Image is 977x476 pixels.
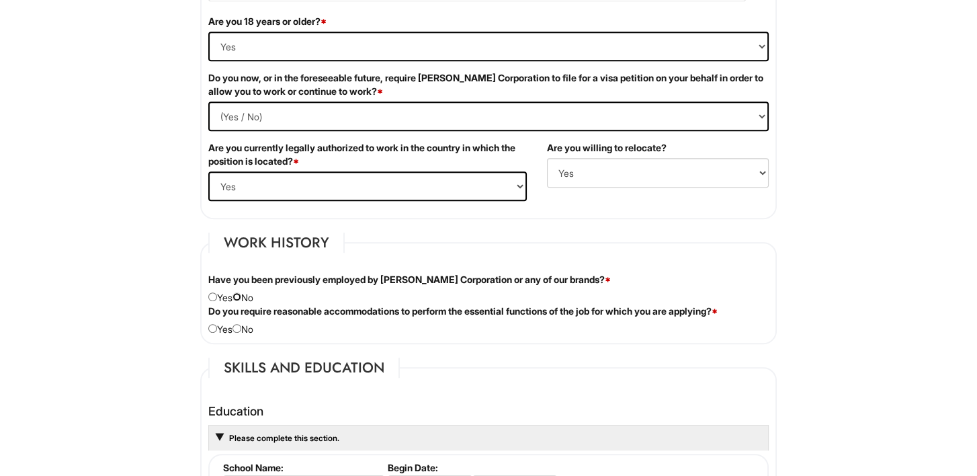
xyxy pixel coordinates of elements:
label: Do you now, or in the foreseeable future, require [PERSON_NAME] Corporation to file for a visa pe... [208,71,769,98]
select: (Yes / No) [547,158,769,188]
legend: Skills and Education [208,358,400,378]
label: Have you been previously employed by [PERSON_NAME] Corporation or any of our brands? [208,273,611,286]
select: (Yes / No) [208,102,769,131]
div: Yes No [198,273,779,305]
label: Are you 18 years or older? [208,15,327,28]
div: Yes No [198,305,779,336]
label: School Name: [223,462,382,473]
label: Are you currently legally authorized to work in the country in which the position is located? [208,141,527,168]
label: Do you require reasonable accommodations to perform the essential functions of the job for which ... [208,305,718,318]
legend: Work History [208,233,345,253]
a: Please complete this section. [228,433,339,443]
label: Begin Date: [388,462,574,473]
select: (Yes / No) [208,32,769,61]
select: (Yes / No) [208,171,527,201]
label: Are you willing to relocate? [547,141,667,155]
h4: Education [208,405,769,418]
